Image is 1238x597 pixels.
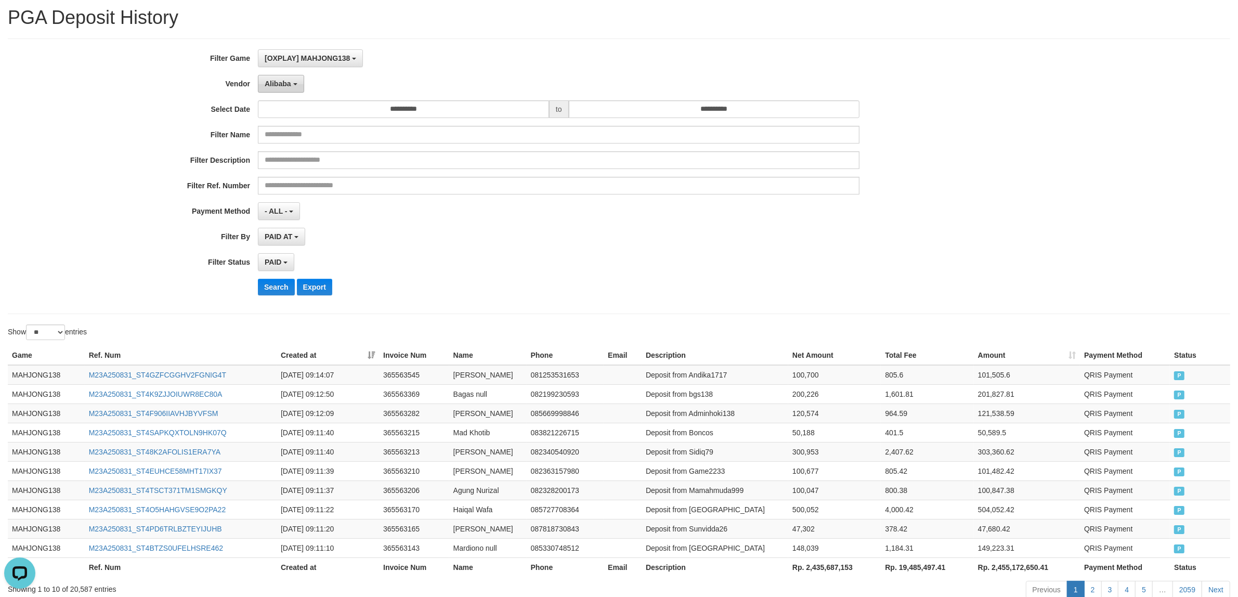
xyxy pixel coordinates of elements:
td: Deposit from [GEOGRAPHIC_DATA] [642,500,788,519]
td: 081253531653 [527,365,604,385]
th: Ref. Num [85,346,277,365]
td: Bagas null [449,384,527,404]
td: Deposit from Game2233 [642,461,788,481]
td: Deposit from [GEOGRAPHIC_DATA] [642,538,788,557]
td: 365563215 [379,423,449,442]
td: 303,360.62 [974,442,1080,461]
td: 4,000.42 [881,500,973,519]
td: [DATE] 09:12:09 [277,404,379,423]
td: 47,680.42 [974,519,1080,538]
td: 100,047 [788,481,881,500]
th: Payment Method [1080,346,1170,365]
button: PAID [258,253,294,271]
td: [PERSON_NAME] [449,519,527,538]
td: QRIS Payment [1080,519,1170,538]
td: 50,188 [788,423,881,442]
a: M23A250831_ST4O5HAHGVSE9O2PA22 [89,505,226,514]
td: 100,700 [788,365,881,385]
td: [DATE] 09:12:50 [277,384,379,404]
td: [DATE] 09:11:39 [277,461,379,481]
span: PAID [1174,371,1184,380]
td: 800.38 [881,481,973,500]
span: PAID [1174,410,1184,419]
td: 365563369 [379,384,449,404]
td: Deposit from Mamahmuda999 [642,481,788,500]
td: Deposit from Andika1717 [642,365,788,385]
th: Email [604,557,642,577]
td: 101,482.42 [974,461,1080,481]
th: Invoice Num [379,346,449,365]
td: MAHJONG138 [8,423,85,442]
td: Haiqal Wafa [449,500,527,519]
td: [PERSON_NAME] [449,461,527,481]
td: 365563282 [379,404,449,423]
td: 401.5 [881,423,973,442]
td: [DATE] 09:11:40 [277,442,379,461]
td: Deposit from bgs138 [642,384,788,404]
th: Name [449,346,527,365]
td: 47,302 [788,519,881,538]
div: Showing 1 to 10 of 20,587 entries [8,580,508,594]
td: 120,574 [788,404,881,423]
td: 087818730843 [527,519,604,538]
td: Mad Khotib [449,423,527,442]
th: Total Fee [881,346,973,365]
td: 149,223.31 [974,538,1080,557]
button: PAID AT [258,228,305,245]
td: MAHJONG138 [8,384,85,404]
td: 500,052 [788,500,881,519]
span: [OXPLAY] MAHJONG138 [265,54,350,62]
th: Created at [277,557,379,577]
td: QRIS Payment [1080,384,1170,404]
button: Export [297,279,332,295]
td: [DATE] 09:11:40 [277,423,379,442]
span: PAID [1174,544,1184,553]
td: 504,052.42 [974,500,1080,519]
a: M23A250831_ST4F906IIAVHJBYVFSM [89,409,218,418]
td: 964.59 [881,404,973,423]
span: PAID [1174,487,1184,496]
td: [DATE] 09:11:10 [277,538,379,557]
td: 082363157980 [527,461,604,481]
td: 100,847.38 [974,481,1080,500]
th: Name [449,557,527,577]
td: [DATE] 09:11:20 [277,519,379,538]
td: 805.6 [881,365,973,385]
th: Phone [527,346,604,365]
label: Show entries [8,325,87,340]
td: Agung Nurizal [449,481,527,500]
td: [DATE] 09:14:07 [277,365,379,385]
td: MAHJONG138 [8,365,85,385]
td: QRIS Payment [1080,423,1170,442]
th: Email [604,346,642,365]
span: PAID AT [265,232,292,241]
span: PAID [1174,429,1184,438]
td: 2,407.62 [881,442,973,461]
td: QRIS Payment [1080,481,1170,500]
select: Showentries [26,325,65,340]
td: 365563143 [379,538,449,557]
td: 365563213 [379,442,449,461]
th: Description [642,557,788,577]
td: 148,039 [788,538,881,557]
td: 082199230593 [527,384,604,404]
td: Deposit from Boncos [642,423,788,442]
h1: PGA Deposit History [8,7,1230,28]
th: Amount: activate to sort column ascending [974,346,1080,365]
td: 50,589.5 [974,423,1080,442]
td: MAHJONG138 [8,500,85,519]
td: [PERSON_NAME] [449,404,527,423]
th: Game [8,346,85,365]
td: [PERSON_NAME] [449,442,527,461]
th: Invoice Num [379,557,449,577]
td: Mardiono null [449,538,527,557]
td: Deposit from Sunvidda26 [642,519,788,538]
td: QRIS Payment [1080,404,1170,423]
th: Rp. 19,485,497.41 [881,557,973,577]
th: Status [1170,346,1230,365]
td: 101,505.6 [974,365,1080,385]
td: MAHJONG138 [8,538,85,557]
td: 365563210 [379,461,449,481]
td: QRIS Payment [1080,365,1170,385]
th: Rp. 2,435,687,153 [788,557,881,577]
